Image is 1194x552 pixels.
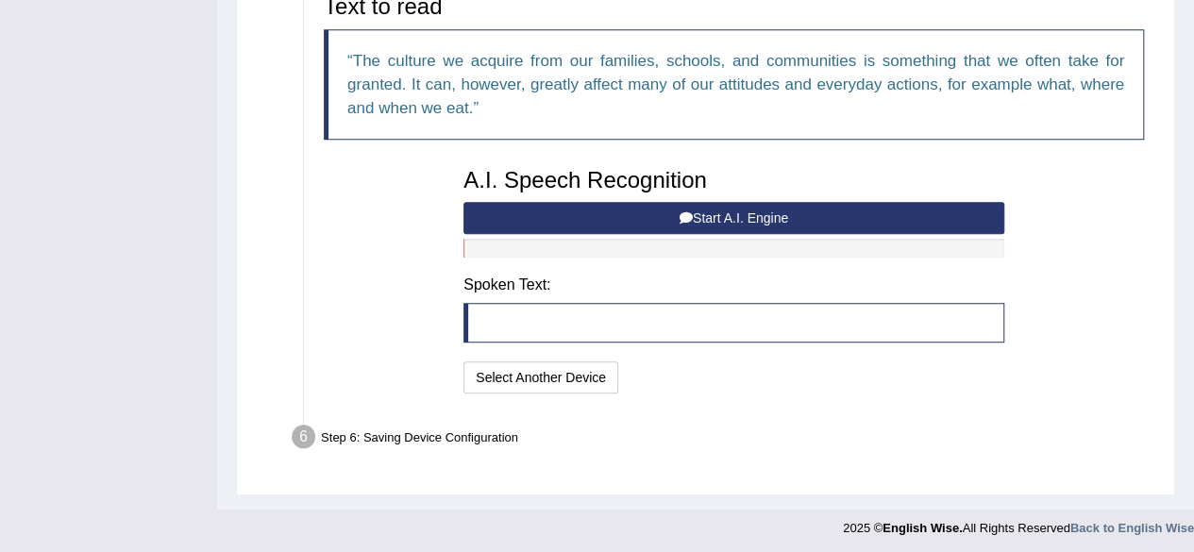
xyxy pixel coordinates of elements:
[463,168,1004,192] h3: A.I. Speech Recognition
[463,276,1004,293] h4: Spoken Text:
[283,419,1166,460] div: Step 6: Saving Device Configuration
[347,52,1124,117] q: The culture we acquire from our families, schools, and communities is something that we often tak...
[843,510,1194,537] div: 2025 © All Rights Reserved
[883,521,962,535] strong: English Wise.
[1070,521,1194,535] a: Back to English Wise
[463,361,618,393] button: Select Another Device
[463,202,1004,234] button: Start A.I. Engine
